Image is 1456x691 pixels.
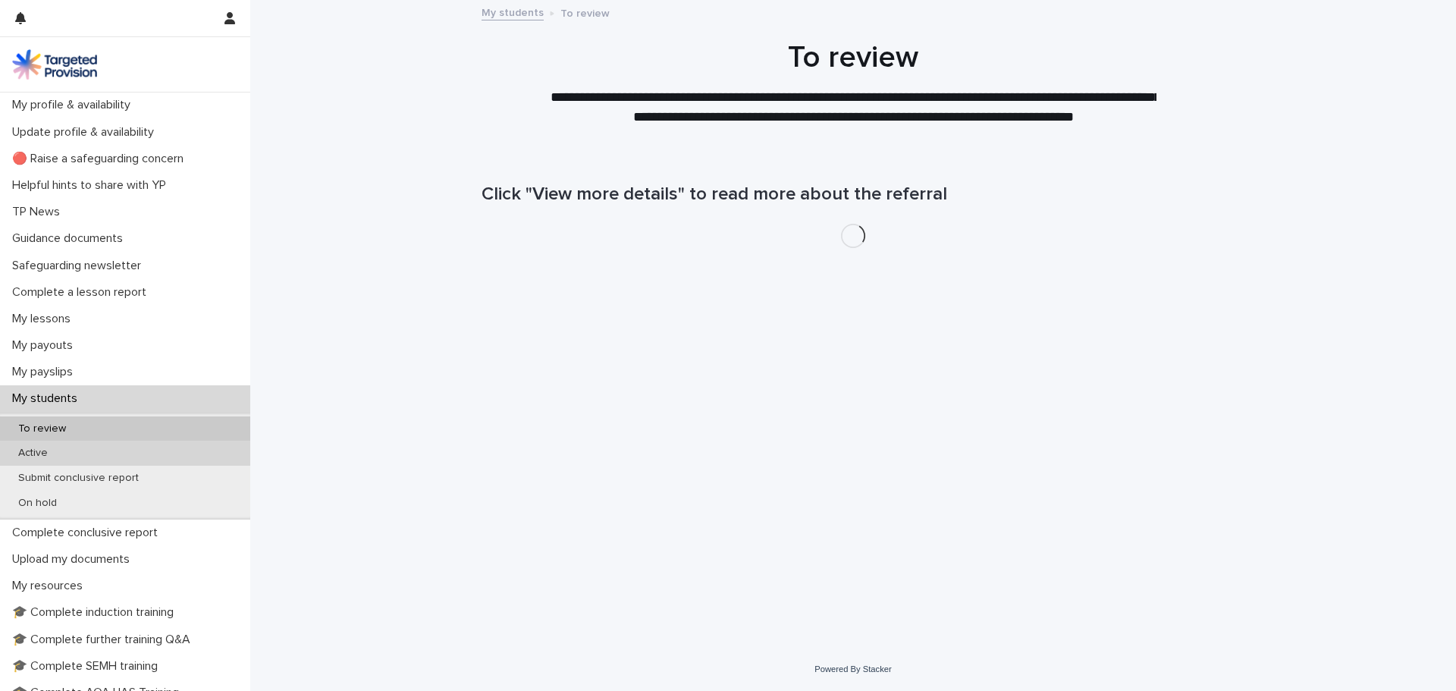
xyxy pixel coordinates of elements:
p: To review [6,422,78,435]
p: 🎓 Complete further training Q&A [6,633,202,647]
p: Upload my documents [6,552,142,567]
p: To review [560,4,610,20]
p: Complete a lesson report [6,285,158,300]
img: M5nRWzHhSzIhMunXDL62 [12,49,97,80]
p: Safeguarding newsletter [6,259,153,273]
a: Powered By Stacker [814,664,891,674]
p: My payouts [6,338,85,353]
p: My lessons [6,312,83,326]
p: 🎓 Complete SEMH training [6,659,170,674]
p: Update profile & availability [6,125,166,140]
p: My payslips [6,365,85,379]
p: Submit conclusive report [6,472,151,485]
p: My profile & availability [6,98,143,112]
p: TP News [6,205,72,219]
h1: To review [482,39,1225,76]
p: 🔴 Raise a safeguarding concern [6,152,196,166]
p: Complete conclusive report [6,526,170,540]
p: Active [6,447,60,460]
p: 🎓 Complete induction training [6,605,186,620]
p: Helpful hints to share with YP [6,178,178,193]
p: On hold [6,497,69,510]
p: Guidance documents [6,231,135,246]
p: My resources [6,579,95,593]
a: My students [482,3,544,20]
p: My students [6,391,89,406]
h1: Click "View more details" to read more about the referral [482,184,1225,206]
